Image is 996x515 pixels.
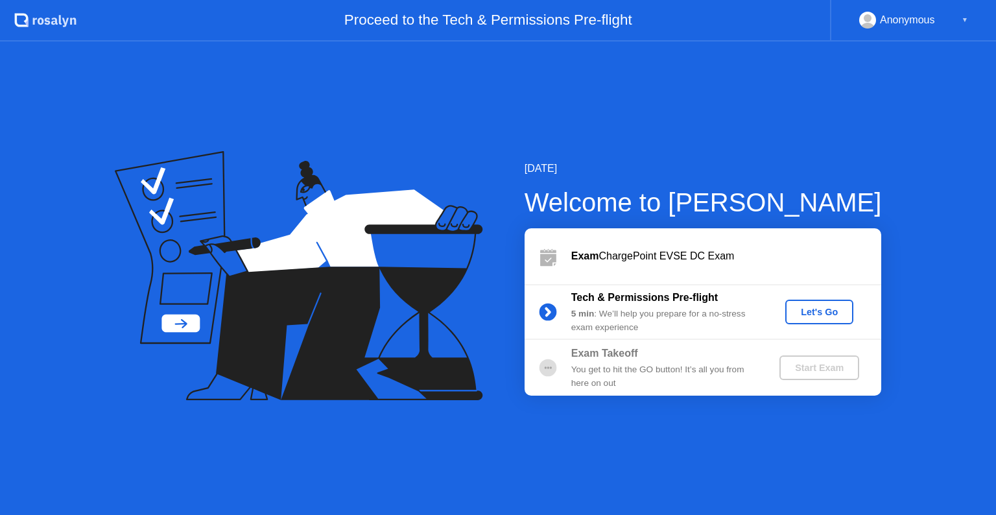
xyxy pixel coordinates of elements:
div: Anonymous [880,12,935,29]
div: You get to hit the GO button! It’s all you from here on out [571,363,758,390]
b: Exam [571,250,599,261]
b: Tech & Permissions Pre-flight [571,292,718,303]
div: : We’ll help you prepare for a no-stress exam experience [571,307,758,334]
button: Start Exam [779,355,859,380]
div: ▼ [962,12,968,29]
div: Welcome to [PERSON_NAME] [525,183,882,222]
b: Exam Takeoff [571,348,638,359]
div: [DATE] [525,161,882,176]
div: ChargePoint EVSE DC Exam [571,248,881,264]
div: Let's Go [790,307,848,317]
button: Let's Go [785,300,853,324]
b: 5 min [571,309,595,318]
div: Start Exam [785,363,854,373]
